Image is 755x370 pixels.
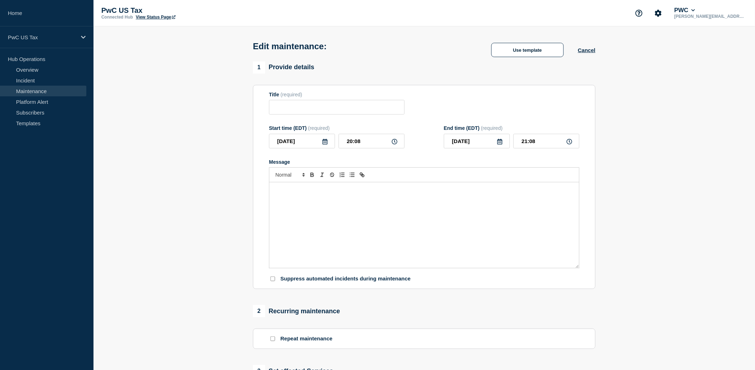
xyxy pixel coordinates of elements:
[269,134,335,148] input: YYYY-MM-DD
[136,15,176,20] a: View Status Page
[444,134,510,148] input: YYYY-MM-DD
[270,277,275,281] input: Suppress automated incidents during maintenance
[253,61,314,74] div: Provide details
[101,6,244,15] p: PwC US Tax
[632,6,647,21] button: Support
[101,15,133,20] p: Connected Hub
[308,125,330,131] span: (required)
[253,305,340,317] div: Recurring maintenance
[269,182,579,268] div: Message
[280,275,411,282] p: Suppress automated incidents during maintenance
[481,125,503,131] span: (required)
[253,41,327,51] h1: Edit maintenance:
[513,134,579,148] input: HH:MM
[270,336,275,341] input: Repeat maintenance
[8,34,76,40] p: PwC US Tax
[280,335,333,342] p: Repeat maintenance
[269,125,405,131] div: Start time (EDT)
[253,61,265,74] span: 1
[272,171,307,179] span: Font size
[269,159,579,165] div: Message
[491,43,564,57] button: Use template
[444,125,579,131] div: End time (EDT)
[673,7,696,14] button: PWC
[269,92,405,97] div: Title
[673,14,747,19] p: [PERSON_NAME][EMAIL_ADDRESS][PERSON_NAME][DOMAIN_NAME]
[280,92,302,97] span: (required)
[307,171,317,179] button: Toggle bold text
[347,171,357,179] button: Toggle bulleted list
[327,171,337,179] button: Toggle strikethrough text
[317,171,327,179] button: Toggle italic text
[253,305,265,317] span: 2
[357,171,367,179] button: Toggle link
[339,134,405,148] input: HH:MM
[651,6,666,21] button: Account settings
[578,47,596,53] button: Cancel
[269,100,405,115] input: Title
[337,171,347,179] button: Toggle ordered list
